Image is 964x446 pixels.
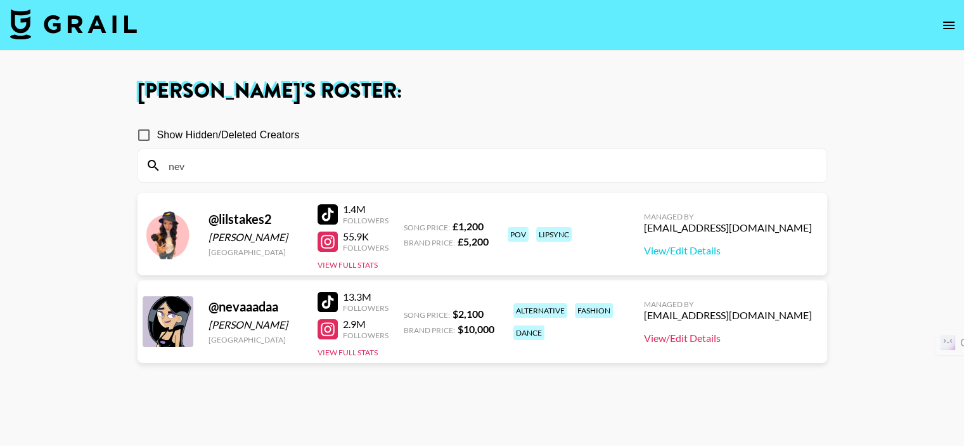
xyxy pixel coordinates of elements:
strong: £ 5,200 [458,235,489,247]
a: View/Edit Details [644,332,812,344]
div: fashion [575,303,613,318]
div: [GEOGRAPHIC_DATA] [209,335,302,344]
div: Followers [343,216,389,225]
button: View Full Stats [318,348,378,357]
input: Search by User Name [161,155,819,176]
button: View Full Stats [318,260,378,270]
div: Followers [343,243,389,253]
a: View/Edit Details [644,244,812,257]
div: 55.9K [343,230,389,243]
div: @ lilstakes2 [209,211,302,227]
div: 13.3M [343,291,389,303]
div: [PERSON_NAME] [209,231,302,244]
div: [EMAIL_ADDRESS][DOMAIN_NAME] [644,309,812,322]
div: [GEOGRAPHIC_DATA] [209,247,302,257]
img: Grail Talent [10,9,137,39]
div: [PERSON_NAME] [209,318,302,331]
div: dance [513,325,544,340]
div: lipsync [536,227,572,242]
div: Managed By [644,212,812,221]
div: 1.4M [343,203,389,216]
div: Followers [343,303,389,313]
div: Managed By [644,299,812,309]
strong: $ 2,100 [453,308,484,320]
strong: $ 10,000 [458,323,494,335]
div: @ nevaaadaa [209,299,302,315]
div: 2.9M [343,318,389,331]
div: alternative [513,303,567,318]
span: Brand Price: [404,325,455,335]
span: Song Price: [404,223,450,232]
div: [EMAIL_ADDRESS][DOMAIN_NAME] [644,221,812,234]
span: Brand Price: [404,238,455,247]
span: Song Price: [404,310,450,320]
div: Followers [343,331,389,340]
span: Show Hidden/Deleted Creators [157,128,300,143]
div: pov [508,227,529,242]
strong: £ 1,200 [453,220,484,232]
h1: [PERSON_NAME] 's Roster: [138,81,827,102]
button: open drawer [936,13,961,38]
